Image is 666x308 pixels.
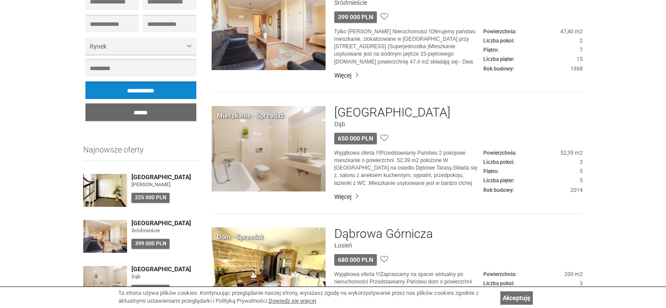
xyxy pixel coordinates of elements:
[483,149,583,157] dd: 52,39 m2
[483,37,514,45] dt: Liczba pokoi:
[483,37,583,45] dd: 2
[334,11,377,23] div: 399 000 PLN
[83,145,198,161] h3: Najnowsze oferty
[334,120,583,128] figure: Dąb
[483,46,499,54] dt: Piętro:
[85,37,196,55] button: Rynek
[483,177,583,184] dd: 5
[483,168,583,175] dd: 5
[483,177,514,184] dt: Liczba pięter:
[131,266,198,273] a: [GEOGRAPHIC_DATA]
[334,106,450,120] a: [GEOGRAPHIC_DATA]
[500,291,533,304] a: Akceptuję
[483,149,516,157] dt: Powierzchnia:
[483,159,514,166] dt: Liczba pokoi:
[483,280,583,287] dd: 3
[483,271,516,278] dt: Powierzchnia:
[483,65,514,73] dt: Rok budowy:
[483,28,516,35] dt: Powierzchnia:
[334,71,583,80] a: Więcej
[483,46,583,54] dd: 7
[334,241,583,250] figure: Łosień
[217,111,284,120] div: Mieszkanie · Sprzedaż
[483,271,583,278] dd: 200 m2
[483,187,583,194] dd: 2014
[334,227,433,241] a: Dąbrowa Górnicza
[212,106,326,191] img: Mieszkanie Sprzedaż Katowice Dąb Johna Baildona
[334,149,483,187] p: Wyjątkowa oferta !!!Przedstawiamy Państwu 2 pokojowe mieszkanie o powierzchni 52,39 m2 położone W...
[334,133,377,144] div: 650 000 PLN
[131,273,198,280] figure: Dąb
[131,220,198,227] a: [GEOGRAPHIC_DATA]
[217,233,264,242] div: Dom · Sprzedaż
[90,42,185,51] span: Rynek
[483,187,514,194] dt: Rok budowy:
[131,174,198,181] a: [GEOGRAPHIC_DATA]
[131,193,170,203] div: 225 000 PLN
[483,280,514,287] dt: Liczba pokoi:
[131,181,198,188] figure: [PERSON_NAME]
[131,239,170,249] div: 399 000 PLN
[131,285,170,295] div: 650 000 PLN
[269,297,316,304] a: Dowiedz się więcej
[483,56,583,63] dd: 15
[118,289,496,305] div: Ta strona używa plików cookies. Kontynuując przeglądanie naszej strony, wyrażasz zgodę na wykorzy...
[483,65,583,73] dd: 1968
[334,28,483,66] p: Tylko [PERSON_NAME] Nieruchomości !Oferujemy państwu mieszkanie, zlokalizowane w [GEOGRAPHIC_DATA...
[483,159,583,166] dd: 2
[334,254,377,266] div: 680 000 PLN
[483,168,499,175] dt: Piętro:
[483,28,583,35] dd: 47,40 m2
[483,56,514,63] dt: Liczba pięter:
[334,192,583,201] a: Więcej
[131,227,198,234] figure: Śródmieście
